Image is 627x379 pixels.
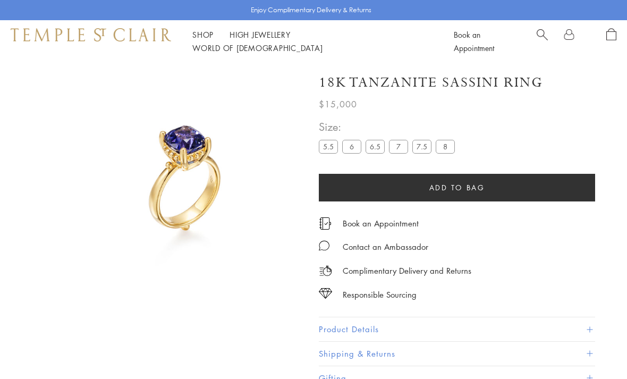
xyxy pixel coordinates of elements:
[429,182,485,193] span: Add to bag
[230,29,291,40] a: High JewelleryHigh Jewellery
[606,28,616,55] a: Open Shopping Bag
[366,140,385,153] label: 6.5
[319,317,595,341] button: Product Details
[454,29,494,53] a: Book an Appointment
[412,140,431,153] label: 7.5
[319,264,332,277] img: icon_delivery.svg
[319,97,357,111] span: $15,000
[343,217,419,229] a: Book an Appointment
[343,264,471,277] p: Complimentary Delivery and Returns
[389,140,408,153] label: 7
[319,118,459,136] span: Size:
[319,342,595,366] button: Shipping & Returns
[192,29,214,40] a: ShopShop
[574,329,616,368] iframe: Gorgias live chat messenger
[192,28,430,55] nav: Main navigation
[343,240,428,254] div: Contact an Ambassador
[343,288,417,301] div: Responsible Sourcing
[319,217,332,230] img: icon_appointment.svg
[319,73,543,92] h1: 18K Tanzanite Sassini Ring
[69,63,303,297] img: R46849-SASTZ4
[11,28,171,41] img: Temple St. Clair
[319,240,329,251] img: MessageIcon-01_2.svg
[436,140,455,153] label: 8
[537,28,548,55] a: Search
[251,5,371,15] p: Enjoy Complimentary Delivery & Returns
[319,140,338,153] label: 5.5
[342,140,361,153] label: 6
[319,174,595,201] button: Add to bag
[192,43,323,53] a: World of [DEMOGRAPHIC_DATA]World of [DEMOGRAPHIC_DATA]
[319,288,332,299] img: icon_sourcing.svg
